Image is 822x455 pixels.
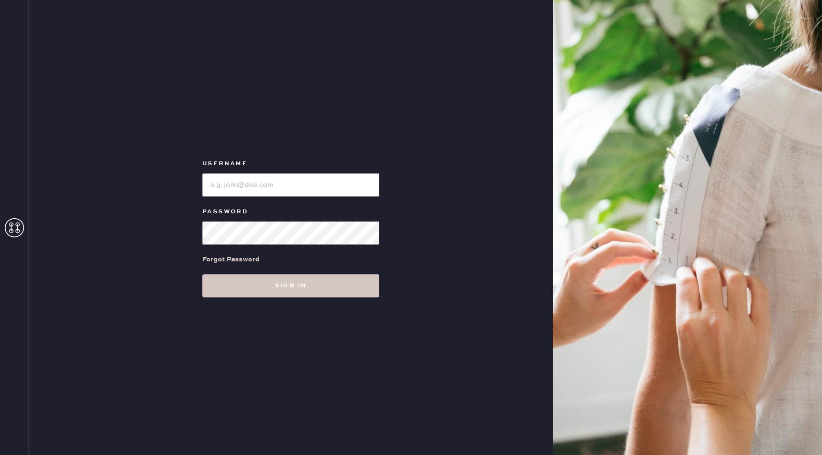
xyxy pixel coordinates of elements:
[202,206,379,218] label: Password
[202,274,379,297] button: Sign in
[202,158,379,170] label: Username
[202,245,260,274] a: Forgot Password
[202,254,260,265] div: Forgot Password
[202,173,379,197] input: e.g. john@doe.com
